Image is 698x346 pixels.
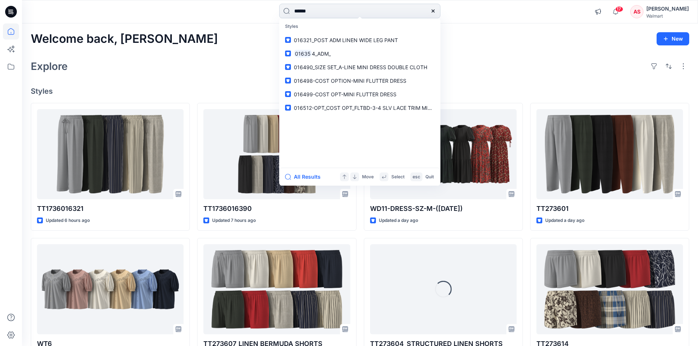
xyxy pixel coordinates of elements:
h2: Explore [31,60,68,72]
div: [PERSON_NAME] [646,4,689,13]
p: Select [391,173,405,181]
a: TT273607_LINEN BERMUDA SHORTS [203,244,350,335]
span: 016498-COST OPTION-MINI FLUTTER DRESS [294,78,406,84]
p: Quit [425,173,434,181]
p: Styles [281,20,439,33]
mark: 01635 [294,49,312,58]
a: 016354_ADM_ [281,47,439,60]
p: Updated a day ago [545,217,584,224]
p: Updated 6 hours ago [46,217,90,224]
a: WT6 [37,244,184,335]
h4: Styles [31,87,689,96]
p: Updated a day ago [379,217,418,224]
a: WD11-DRESS-SZ-M-(24-07-25) [370,109,517,200]
p: TT1736016390 [203,204,350,214]
p: Move [362,173,374,181]
a: TT273614 [536,244,683,335]
a: 016321_POST ADM LINEN WIDE LEG PANT [281,33,439,47]
p: WD11-DRESS-SZ-M-([DATE]) [370,204,517,214]
a: 016490_SIZE SET_A-LINE MINI DRESS DOUBLE CLOTH [281,60,439,74]
a: TT1736016390 [203,109,350,200]
a: TT1736016321 [37,109,184,200]
a: TT273601 [536,109,683,200]
span: 016490_SIZE SET_A-LINE MINI DRESS DOUBLE CLOTH [294,64,427,70]
span: 17 [615,6,623,12]
a: 016512-OPT_COST OPT_FLTBD-3-4 SLV LACE TRIM MIDI DRESS [281,101,439,115]
div: AS [630,5,643,18]
span: 4_ADM_ [312,51,331,57]
span: 016512-OPT_COST OPT_FLTBD-3-4 SLV LACE TRIM MIDI DRESS [294,105,451,111]
button: All Results [285,172,325,181]
p: Updated 7 hours ago [212,217,256,224]
p: TT1736016321 [37,204,184,214]
a: 016498-COST OPTION-MINI FLUTTER DRESS [281,74,439,88]
span: 016499-COST OPT-MINI FLUTTER DRESS [294,91,396,97]
div: Walmart [646,13,689,19]
button: New [657,32,689,45]
span: 016321_POST ADM LINEN WIDE LEG PANT [294,37,398,43]
p: esc [413,173,420,181]
h2: Welcome back, [PERSON_NAME] [31,32,218,46]
p: TT273601 [536,204,683,214]
a: 016499-COST OPT-MINI FLUTTER DRESS [281,88,439,101]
